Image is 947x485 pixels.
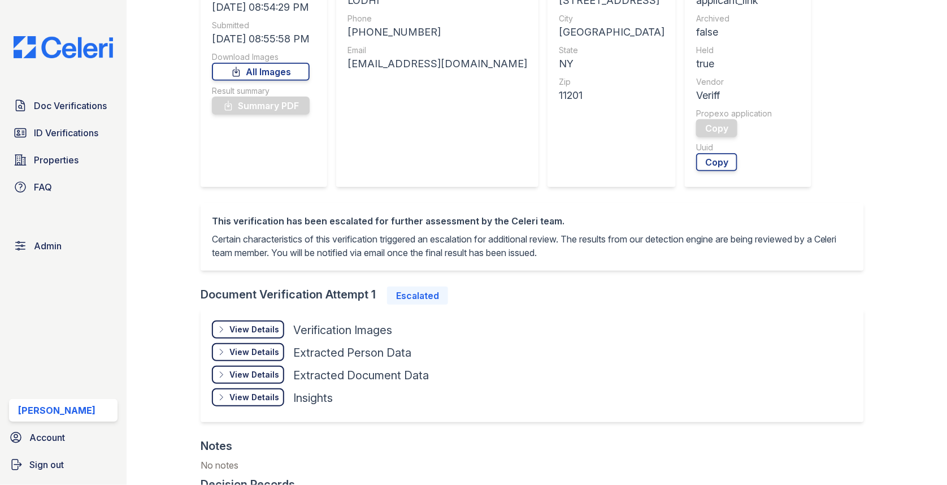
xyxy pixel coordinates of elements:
a: Sign out [5,453,122,476]
div: [PHONE_NUMBER] [347,24,527,40]
div: Zip [559,76,664,88]
div: Veriff [696,88,774,103]
div: [DATE] 08:55:58 PM [212,31,310,47]
span: Properties [34,153,79,167]
div: true [696,56,774,72]
div: Phone [347,13,527,24]
div: Extracted Document Data [293,367,429,383]
div: Result summary [212,85,310,97]
div: Document Verification Attempt 1 [201,287,873,305]
p: Certain characteristics of this verification triggered an escalation for additional review. The r... [212,232,853,259]
div: Uuid [696,142,774,153]
a: Account [5,426,122,449]
div: false [696,24,774,40]
span: Account [29,431,65,444]
div: Extracted Person Data [293,345,411,361]
a: All Images [212,63,310,81]
a: FAQ [9,176,118,198]
div: Escalated [387,287,448,305]
div: NY [559,56,664,72]
span: Sign out [29,458,64,471]
span: FAQ [34,180,52,194]
div: Download Images [212,51,310,63]
div: Verification Images [293,322,392,338]
div: This verification has been escalated for further assessment by the Celeri team. [212,214,853,228]
a: ID Verifications [9,122,118,144]
a: Copy [696,153,737,171]
div: City [559,13,664,24]
div: Held [696,45,774,56]
div: [GEOGRAPHIC_DATA] [559,24,664,40]
a: Doc Verifications [9,94,118,117]
div: State [559,45,664,56]
div: Submitted [212,20,310,31]
div: View Details [229,347,279,358]
div: [EMAIL_ADDRESS][DOMAIN_NAME] [347,56,527,72]
div: Vendor [696,76,774,88]
div: View Details [229,369,279,380]
div: Insights [293,390,333,406]
span: Doc Verifications [34,99,107,112]
div: No notes [201,458,873,477]
span: Admin [34,239,62,253]
div: View Details [229,324,279,335]
div: Propexo application [696,108,774,119]
div: 11201 [559,88,664,103]
a: Admin [9,235,118,257]
div: [PERSON_NAME] [18,404,95,417]
div: Notes [201,438,232,454]
div: Archived [696,13,774,24]
span: ID Verifications [34,126,98,140]
a: Properties [9,149,118,171]
img: CE_Logo_Blue-a8612792a0a2168367f1c8372b55b34899dd931a85d93a1a3d3e32e68fde9ad4.png [5,36,122,58]
div: View Details [229,392,279,403]
div: Email [347,45,527,56]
